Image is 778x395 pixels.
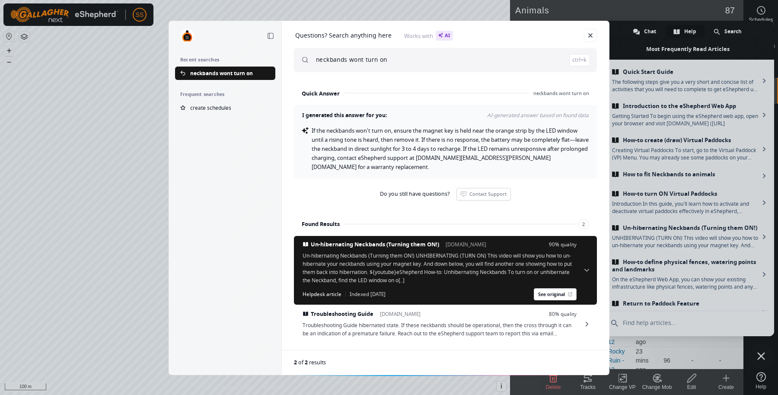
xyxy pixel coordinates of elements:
[190,104,231,111] span: create schedules
[584,29,597,42] a: Close
[303,290,341,298] span: Helpdesk article
[311,241,439,248] span: Un-hibernating Neckbands (Turning them ON!)
[316,48,590,72] input: What are you looking for?
[305,359,308,366] span: 2
[302,112,387,119] h4: I generated this answer for you:
[446,241,486,248] span: [DOMAIN_NAME]
[529,90,589,96] span: neckbands wont turn on
[404,31,453,41] span: Works with
[578,220,589,229] span: 2
[312,127,590,171] span: If the neckbands won't turn on, ensure the magnet key is held near the orange strip by the LED wi...
[180,57,270,63] h2: Recent searches
[456,188,511,201] a: Contact Support
[265,30,277,42] a: Collapse sidebar
[302,220,340,229] h3: Found Results
[303,321,577,338] span: Troubleshooting Guide hibernated state. If these neckbands should be operational, then the cross ...
[345,290,386,298] span: Indexed [DATE]
[380,191,450,197] span: Do you still have questions?
[380,310,421,318] span: [DOMAIN_NAME]
[302,89,340,98] h3: Quick Answer
[534,288,577,300] a: See original
[180,91,270,97] h2: Frequent searches
[549,311,577,317] span: 80% quality
[436,31,453,41] span: AI
[303,252,577,284] span: Un-hibernating Neckbands (Turning them ON!) UNHIBERNATING (TURN ON) This video will show you how ...
[294,359,297,366] span: 2
[311,310,373,318] span: Troubleshooting Guide
[387,112,589,119] span: AI-generated answer based on found data
[549,241,577,248] span: 90% quality
[295,32,392,39] h1: Questions? Search anything here
[190,70,253,77] span: neckbands wont turn on
[294,359,593,366] div: of results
